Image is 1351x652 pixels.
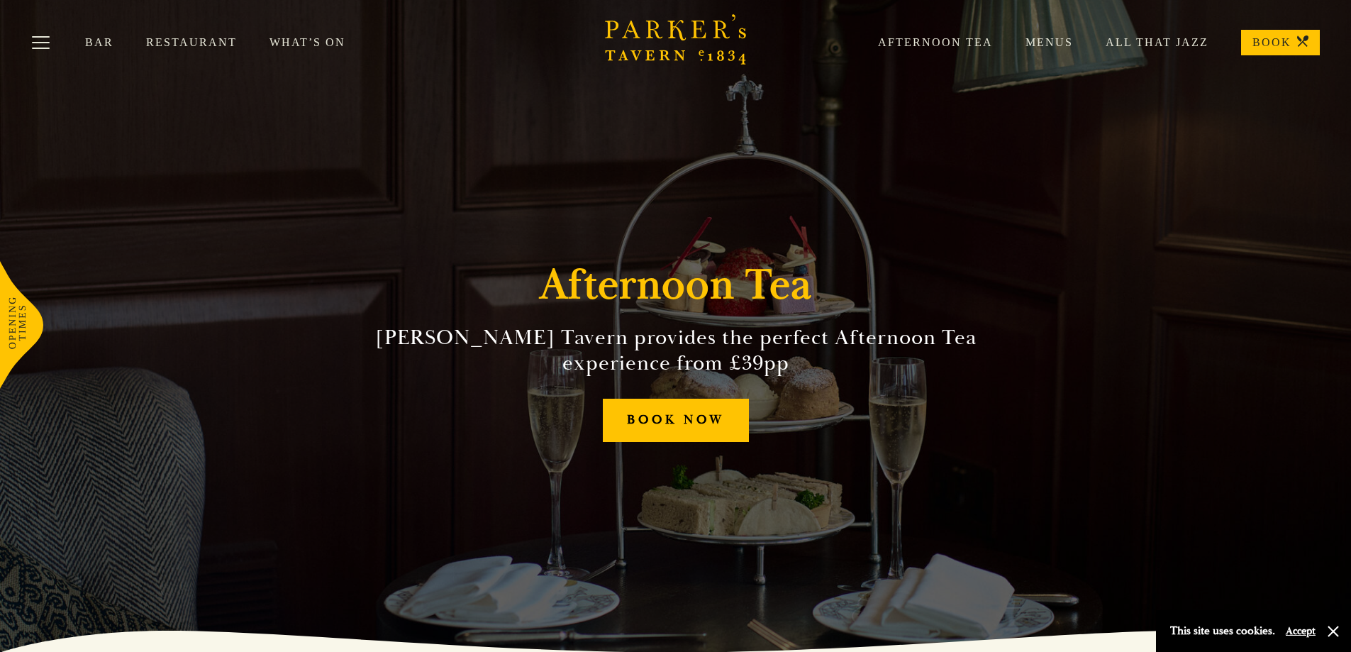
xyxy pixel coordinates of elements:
[1170,621,1275,641] p: This site uses cookies.
[352,325,999,376] h2: [PERSON_NAME] Tavern provides the perfect Afternoon Tea experience from £39pp
[1286,624,1316,638] button: Accept
[603,399,749,442] a: BOOK NOW
[1326,624,1340,639] button: Close and accept
[540,260,812,311] h1: Afternoon Tea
